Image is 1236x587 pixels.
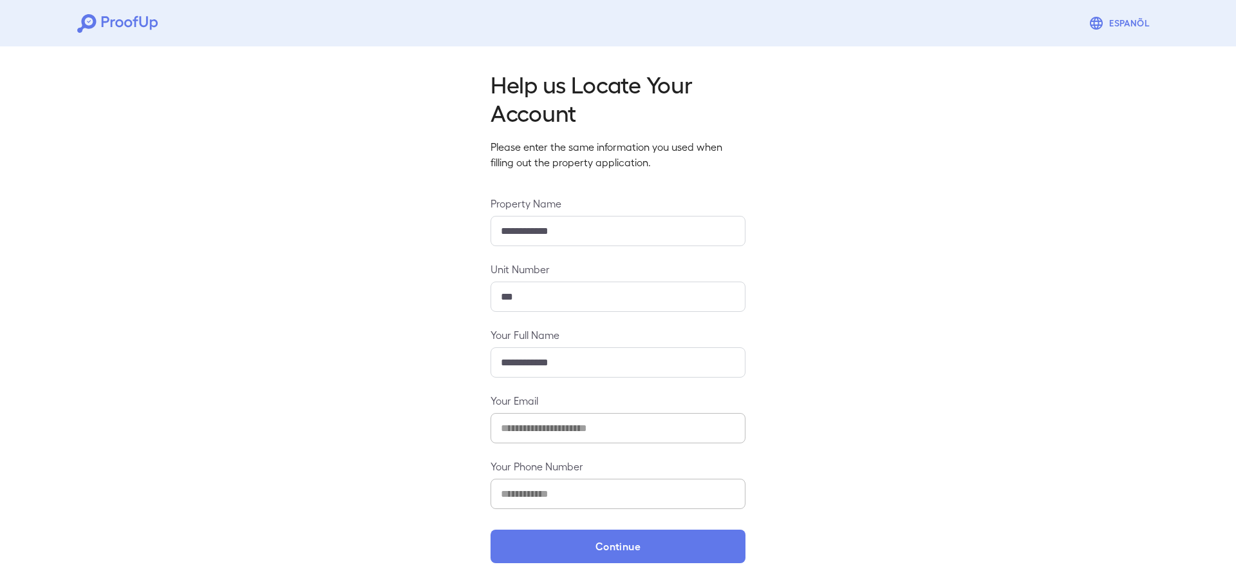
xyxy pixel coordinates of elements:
button: Continue [491,530,745,563]
button: Espanõl [1083,10,1159,36]
label: Unit Number [491,262,745,276]
label: Your Phone Number [491,459,745,474]
h2: Help us Locate Your Account [491,70,745,126]
label: Your Full Name [491,327,745,342]
label: Your Email [491,393,745,408]
label: Property Name [491,196,745,211]
p: Please enter the same information you used when filling out the property application. [491,139,745,170]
